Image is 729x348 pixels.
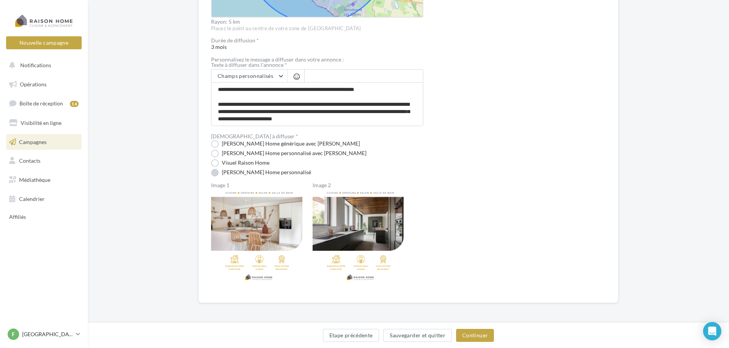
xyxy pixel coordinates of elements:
button: Continuer [456,329,494,342]
p: [GEOGRAPHIC_DATA] [22,330,73,338]
span: Opérations [20,81,47,87]
span: Calendrier [19,196,45,202]
label: [PERSON_NAME] Home personnalisé avec [PERSON_NAME] [211,150,366,157]
span: Campagnes [19,138,47,145]
div: Placez le point au centre de votre zone de [GEOGRAPHIC_DATA] [211,25,423,32]
label: [DEMOGRAPHIC_DATA] à diffuser * [211,134,298,139]
a: Campagnes [5,134,83,150]
span: Médiathèque [19,176,50,183]
div: Personnalisez le message a diffuser dans votre annonce : [211,57,423,62]
span: 3 mois [211,38,423,50]
label: [PERSON_NAME] Home générique avec [PERSON_NAME] [211,140,360,148]
button: Champs personnalisés [211,70,287,83]
img: Image 2 [313,189,408,284]
button: Sauvegarder et quitter [383,329,452,342]
div: Rayon: 5 km [211,19,423,24]
a: Contacts [5,153,83,169]
div: Open Intercom Messenger [703,322,721,340]
a: Calendrier [5,191,83,207]
span: Affiliés [9,214,26,220]
a: Visibilité en ligne [5,115,83,131]
span: Contacts [19,157,40,164]
a: F [GEOGRAPHIC_DATA] [6,327,82,342]
button: Notifications [5,57,80,73]
label: Texte à diffuser dans l'annonce * [211,62,423,68]
div: 14 [70,101,79,107]
a: Médiathèque [5,172,83,188]
a: Affiliés [5,210,83,223]
a: Opérations [5,76,83,92]
label: [PERSON_NAME] Home personnalisé [211,169,311,176]
a: Boîte de réception14 [5,95,83,112]
button: Etape précédente [323,329,379,342]
label: Visuel Raison Home [211,159,269,167]
span: Visibilité en ligne [21,120,61,126]
img: Image 1 [211,189,306,284]
div: Durée de diffusion * [211,38,423,43]
button: Nouvelle campagne [6,36,82,49]
span: Champs personnalisés [218,73,273,79]
span: Notifications [20,62,51,68]
span: F [12,330,15,338]
span: Boîte de réception [19,100,63,107]
label: Image 2 [313,183,408,188]
label: Image 1 [211,183,306,188]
